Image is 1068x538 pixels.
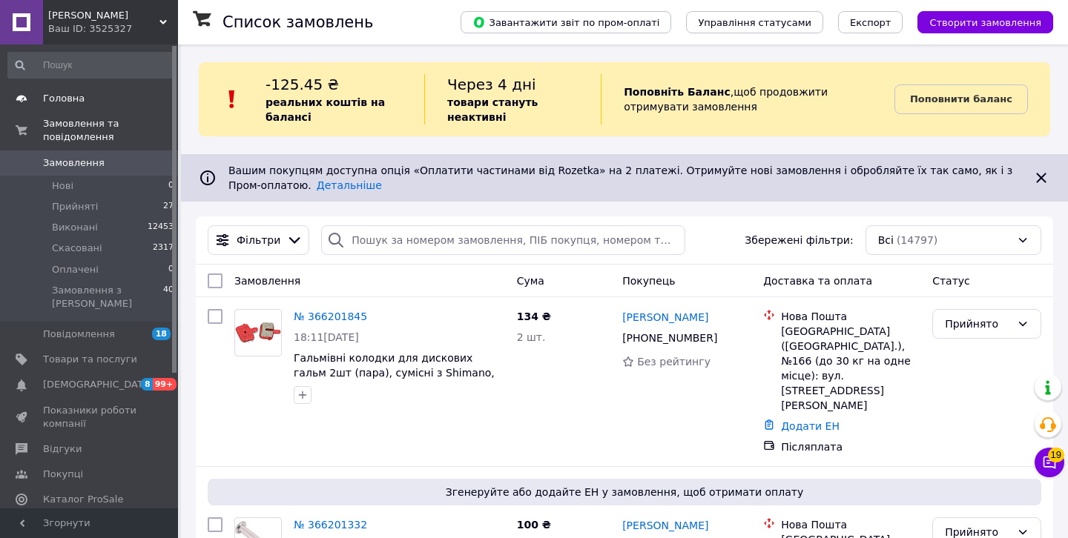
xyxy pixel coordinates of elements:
span: Завантажити звіт по пром-оплаті [472,16,659,29]
span: Замовлення [43,156,105,170]
span: 18:11[DATE] [294,331,359,343]
span: 19 [1048,448,1064,462]
div: Прийнято [945,316,1011,332]
span: 2317 [153,242,174,255]
span: Створити замовлення [929,17,1041,28]
a: Поповнити баланс [894,84,1028,114]
span: Експорт [850,17,891,28]
span: [DEMOGRAPHIC_DATA] [43,378,153,391]
span: 134 ₴ [517,310,551,322]
span: 18 [152,328,171,340]
span: 12453 [148,221,174,234]
span: Скасовані [52,242,102,255]
span: 0 [168,263,174,276]
div: [GEOGRAPHIC_DATA] ([GEOGRAPHIC_DATA].), №166 (до 30 кг на одне місце): вул. [STREET_ADDRESS][PERS... [781,324,920,413]
span: 2 шт. [517,331,546,343]
input: Пошук [7,52,175,79]
input: Пошук за номером замовлення, ПІБ покупця, номером телефону, Email, номером накладної [321,225,685,255]
span: Покупці [43,468,83,481]
a: Фото товару [234,309,282,356]
span: Через 4 дні [447,76,536,93]
span: -125.45 ₴ [266,76,339,93]
span: Замовлення та повідомлення [43,117,178,144]
span: Оплачені [52,263,99,276]
span: Головна [43,92,85,105]
a: Гальмівні колодки для дискових гальм 2шт (пара), сумісні з Shimano, Tektro Auriga, Orion, Novela ... [294,352,495,393]
b: товари стануть неактивні [447,96,538,123]
a: Детальніше [317,179,382,191]
a: № 366201332 [294,519,367,531]
span: Повідомлення [43,328,115,341]
span: 40 [163,284,174,310]
div: Ваш ID: 3525327 [48,22,178,36]
button: Чат з покупцем19 [1035,448,1064,477]
a: [PERSON_NAME] [622,310,708,325]
span: Фільтри [237,233,280,248]
span: Всі [878,233,894,248]
span: Згенеруйте або додайте ЕН у замовлення, щоб отримати оплату [214,485,1035,499]
span: 27 [163,200,174,213]
span: Вашим покупцям доступна опція «Оплатити частинами від Rozetka» на 2 платежі. Отримуйте нові замов... [228,165,1012,191]
span: 8 [141,378,153,391]
span: Показники роботи компанії [43,404,137,431]
span: Управління статусами [698,17,811,28]
a: № 366201845 [294,310,367,322]
span: (14797) [897,234,937,246]
button: Створити замовлення [917,11,1053,33]
span: Відгуки [43,442,82,456]
div: Нова Пошта [781,517,920,532]
span: Збережені фільтри: [745,233,853,248]
b: Поповнити баланс [910,93,1012,104]
a: Додати ЕН [781,420,840,432]
span: Товари та послуги [43,353,137,366]
button: Завантажити звіт по пром-оплаті [461,11,671,33]
span: Вело Кайф [48,9,159,22]
span: Покупець [622,275,675,287]
span: Без рейтингу [637,356,711,368]
span: Нові [52,179,73,193]
button: Управління статусами [686,11,823,33]
b: реальних коштів на балансі [266,96,385,123]
a: [PERSON_NAME] [622,518,708,533]
span: Прийняті [52,200,98,213]
span: Виконані [52,221,98,234]
img: Фото товару [235,322,281,344]
span: Замовлення [234,275,300,287]
div: Нова Пошта [781,309,920,324]
span: 0 [168,179,174,193]
div: , щоб продовжити отримувати замовлення [601,74,894,124]
span: 100 ₴ [517,519,551,531]
div: [PHONE_NUMBER] [619,328,720,348]
a: Створити замовлення [903,16,1053,27]
div: Післяплата [781,439,920,454]
span: Доставка та оплата [763,275,872,287]
span: Cума [517,275,544,287]
img: :exclamation: [221,88,243,110]
span: Статус [932,275,970,287]
h1: Список замовлень [222,13,373,31]
span: Каталог ProSale [43,493,123,506]
span: 99+ [153,378,177,391]
span: Замовлення з [PERSON_NAME] [52,284,163,310]
button: Експорт [838,11,903,33]
b: Поповніть Баланс [624,86,731,98]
